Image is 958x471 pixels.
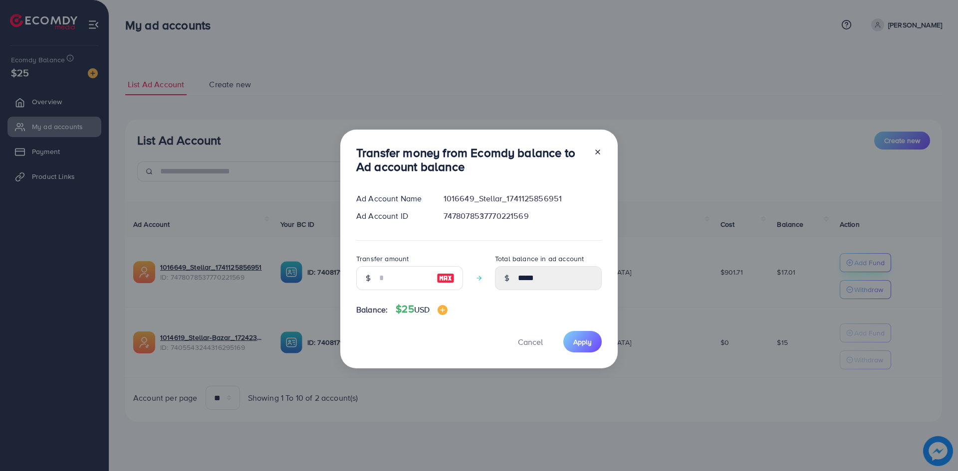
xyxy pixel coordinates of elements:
label: Total balance in ad account [495,254,584,264]
h4: $25 [396,303,448,315]
span: Balance: [356,304,388,315]
div: 7478078537770221569 [436,210,610,222]
img: image [437,272,455,284]
div: 1016649_Stellar_1741125856951 [436,193,610,204]
img: image [438,305,448,315]
span: Cancel [518,336,543,347]
button: Apply [563,331,602,352]
div: Ad Account Name [348,193,436,204]
div: Ad Account ID [348,210,436,222]
span: USD [414,304,430,315]
h3: Transfer money from Ecomdy balance to Ad account balance [356,146,586,174]
button: Cancel [505,331,555,352]
label: Transfer amount [356,254,409,264]
span: Apply [573,337,592,347]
